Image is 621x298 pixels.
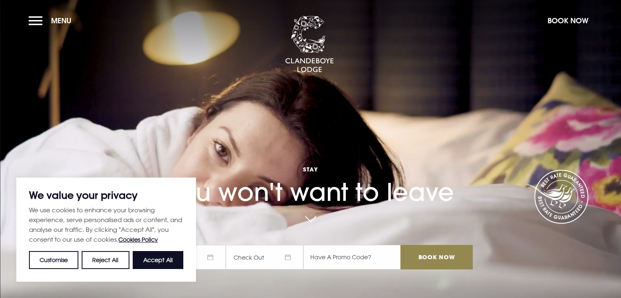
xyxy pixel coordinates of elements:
[285,16,334,73] img: Clandeboye Lodge
[226,245,303,269] span: Check Out
[543,12,592,29] button: Book Now
[16,178,196,282] div: We value your privacy
[118,236,158,243] a: Cookies Policy
[82,251,129,269] button: Reject All
[303,245,401,269] input: Have A Promo Code?
[29,251,78,269] button: Customise
[148,146,472,207] h1: You won't want to leave
[51,16,71,25] span: Menu
[29,190,183,200] p: We value your privacy
[29,205,183,245] p: We use cookies to enhance your browsing experience, serve personalised ads or content, and analys...
[133,251,183,269] button: Accept All
[401,245,472,269] input: Book Now
[29,12,76,29] button: Menu
[148,165,472,173] span: Stay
